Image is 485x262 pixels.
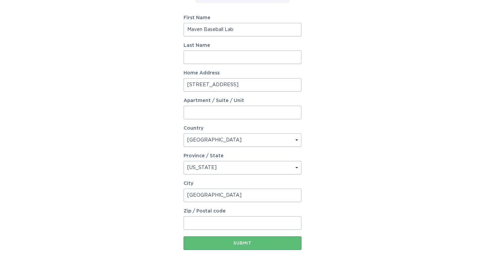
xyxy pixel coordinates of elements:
[184,126,203,131] label: Country
[184,181,301,186] label: City
[184,209,301,214] label: Zip / Postal code
[184,236,301,250] button: Submit
[184,71,301,75] label: Home Address
[187,241,298,245] div: Submit
[184,154,224,158] label: Province / State
[184,43,301,48] label: Last Name
[184,98,301,103] label: Apartment / Suite / Unit
[184,15,301,20] label: First Name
